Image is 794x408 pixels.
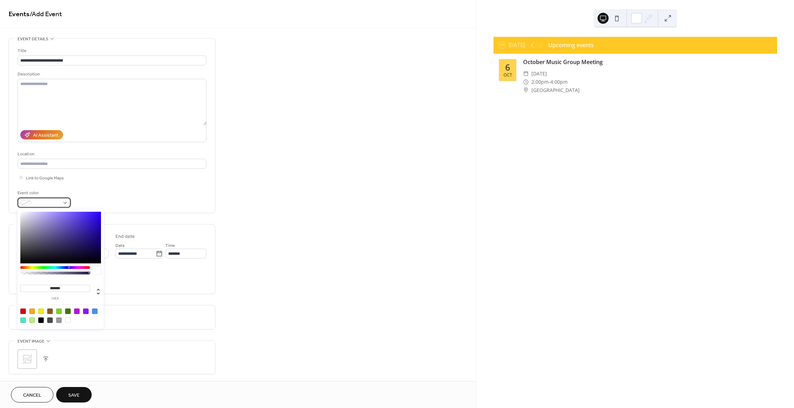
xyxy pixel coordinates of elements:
div: AI Assistant [33,132,58,139]
span: Cancel [23,392,41,399]
span: / Add Event [30,8,62,21]
div: #7ED321 [56,308,62,314]
div: Location [18,150,205,158]
div: Title [18,47,205,54]
div: Upcoming events [548,41,594,49]
span: Link to Google Maps [26,175,64,182]
div: #8B572A [47,308,53,314]
span: Save [68,392,80,399]
a: Events [9,8,30,21]
div: #BD10E0 [74,308,80,314]
span: 2:00pm [531,78,549,86]
div: Event color [18,189,69,197]
span: Event image [18,338,44,345]
div: #000000 [38,317,44,323]
div: #FFFFFF [65,317,71,323]
span: - [549,78,550,86]
div: #9B9B9B [56,317,62,323]
button: Save [56,387,92,402]
div: Description [18,71,205,78]
span: Event details [18,35,48,43]
div: ​ [523,70,529,78]
button: Cancel [11,387,53,402]
div: #D0021B [20,308,26,314]
label: hex [20,297,90,301]
div: #4A90E2 [92,308,98,314]
span: Time [165,242,175,249]
span: [GEOGRAPHIC_DATA] [531,86,580,94]
div: ; [18,349,37,369]
div: 6 [505,63,510,72]
div: ​ [523,78,529,86]
button: AI Assistant [20,130,63,139]
span: 4:00pm [550,78,568,86]
div: Oct [503,73,512,77]
div: #F8E71C [38,308,44,314]
span: Date [115,242,125,249]
div: #F5A623 [29,308,35,314]
div: ​ [523,86,529,94]
div: #4A4A4A [47,317,53,323]
div: #50E3C2 [20,317,26,323]
span: [DATE] [531,70,547,78]
div: #B8E986 [29,317,35,323]
div: End date [115,233,135,240]
div: #417505 [65,308,71,314]
div: #9013FE [83,308,89,314]
div: October Music Group Meeting [523,58,772,66]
